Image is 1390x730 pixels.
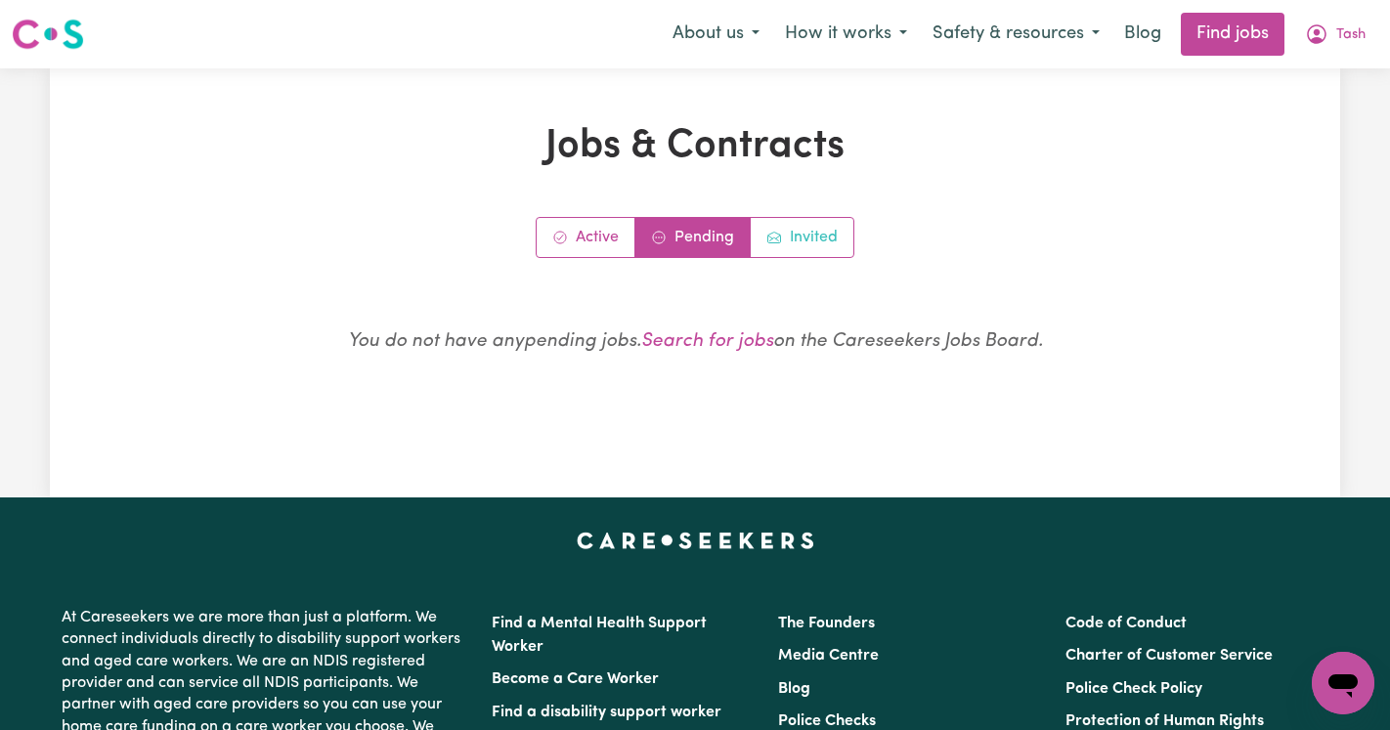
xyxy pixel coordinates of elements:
a: Find a disability support worker [492,705,721,720]
button: About us [660,14,772,55]
a: Find jobs [1181,13,1284,56]
a: Code of Conduct [1065,616,1187,631]
img: Careseekers logo [12,17,84,52]
a: Contracts pending review [635,218,751,257]
a: Careseekers logo [12,12,84,57]
a: Become a Care Worker [492,671,659,687]
a: Charter of Customer Service [1065,648,1273,664]
iframe: Button to launch messaging window [1312,652,1374,714]
span: Tash [1336,24,1366,46]
a: Blog [778,681,810,697]
a: Police Checks [778,713,876,729]
em: You do not have any pending jobs . on the Careseekers Jobs Board. [348,332,1043,351]
button: How it works [772,14,920,55]
h1: Jobs & Contracts [169,123,1221,170]
button: Safety & resources [920,14,1112,55]
button: My Account [1292,14,1378,55]
a: Protection of Human Rights [1065,713,1264,729]
a: The Founders [778,616,875,631]
a: Media Centre [778,648,879,664]
a: Search for jobs [641,332,773,351]
a: Blog [1112,13,1173,56]
a: Active jobs [537,218,635,257]
a: Job invitations [751,218,853,257]
a: Find a Mental Health Support Worker [492,616,707,655]
a: Careseekers home page [577,533,814,548]
a: Police Check Policy [1065,681,1202,697]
